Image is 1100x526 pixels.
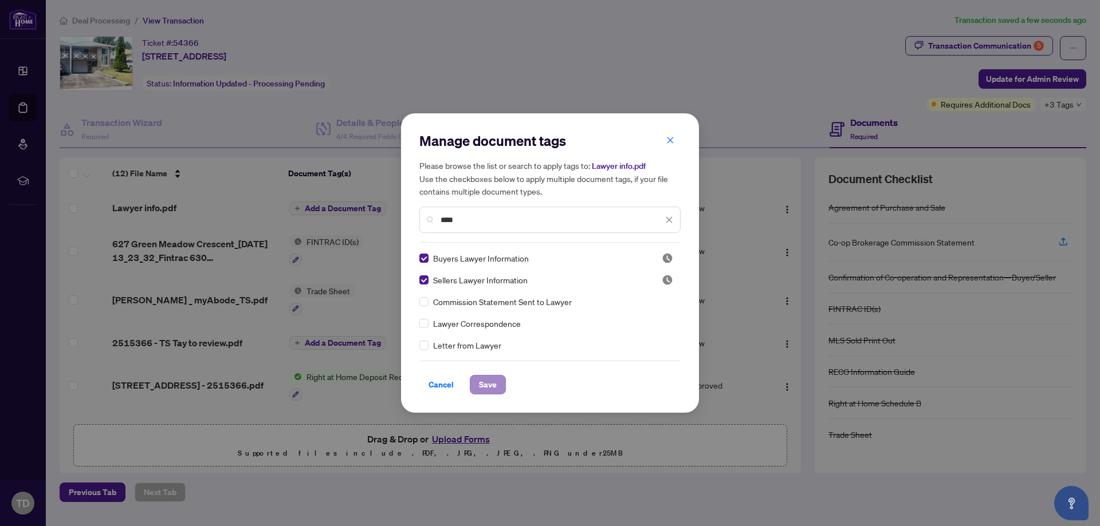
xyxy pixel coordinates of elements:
[662,252,673,264] span: Pending Review
[662,274,673,286] img: status
[470,375,506,394] button: Save
[433,317,521,330] span: Lawyer Correspondence
[433,252,529,264] span: Buyers Lawyer Information
[429,375,454,394] span: Cancel
[1054,486,1089,520] button: Open asap
[419,375,463,394] button: Cancel
[433,274,528,286] span: Sellers Lawyer Information
[662,274,673,286] span: Pending Review
[666,136,674,144] span: close
[479,375,497,394] span: Save
[665,216,673,224] span: close
[433,295,572,308] span: Commission Statement Sent to Lawyer
[419,159,681,197] h5: Please browse the list or search to apply tags to: Use the checkboxes below to apply multiple doc...
[419,132,681,150] h2: Manage document tags
[662,252,673,264] img: status
[433,339,501,351] span: Letter from Lawyer
[592,161,646,171] span: Lawyer info.pdf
